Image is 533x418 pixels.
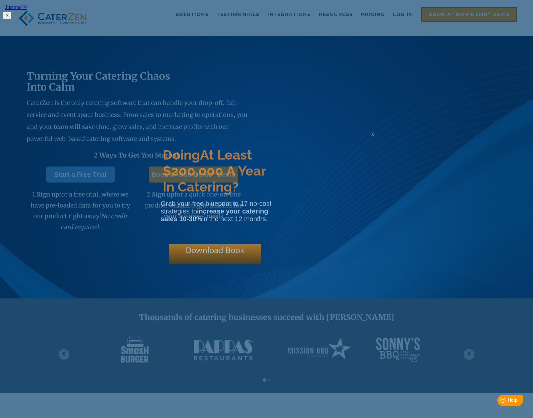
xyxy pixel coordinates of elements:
span: At Least $200,000 A Year In Catering? [163,147,266,195]
div: Download Book [169,244,261,264]
button: ✕ [3,12,12,19]
iframe: Help widget launcher [474,392,526,411]
strong: increase your catering sales 10-30% [161,208,268,222]
span: Download Book [186,244,244,255]
span: Grab your free blueprint to 17 no-cost strategies to in the next 12 months. [161,200,271,222]
div: x [367,131,378,144]
span: x [371,131,374,137]
span: Doing [163,147,200,163]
